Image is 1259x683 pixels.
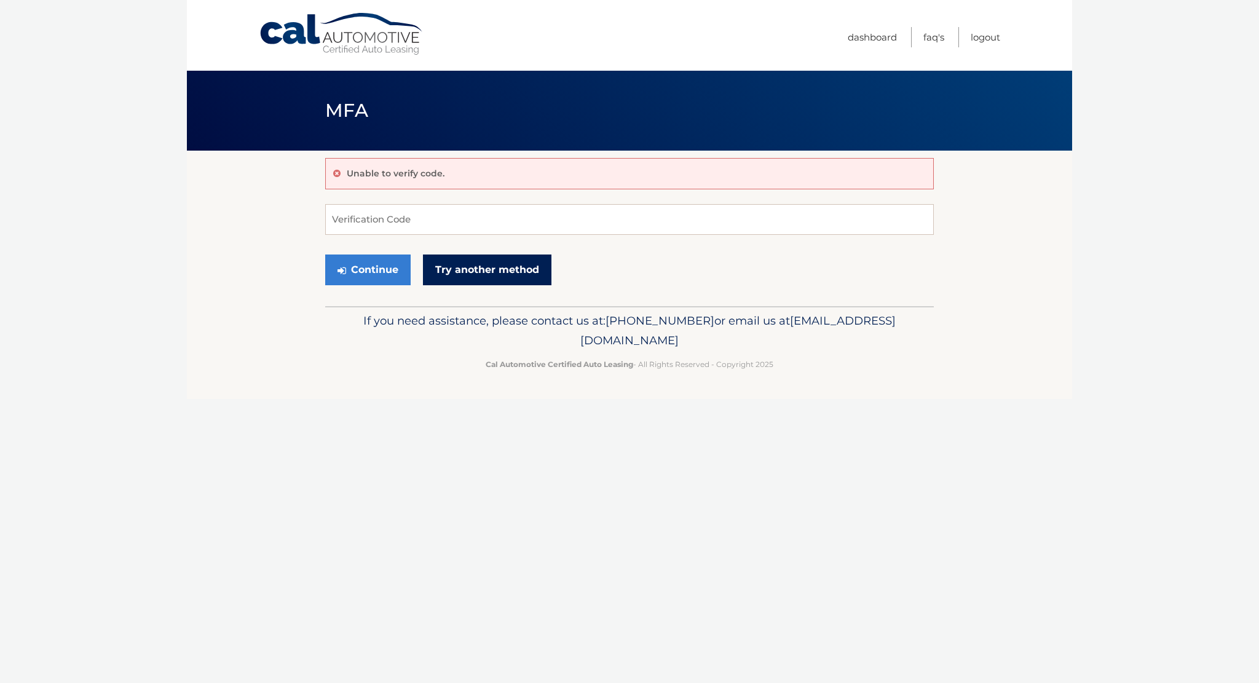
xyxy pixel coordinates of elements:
[971,27,1000,47] a: Logout
[325,99,368,122] span: MFA
[347,168,444,179] p: Unable to verify code.
[580,314,896,347] span: [EMAIL_ADDRESS][DOMAIN_NAME]
[325,204,934,235] input: Verification Code
[923,27,944,47] a: FAQ's
[423,255,551,285] a: Try another method
[486,360,633,369] strong: Cal Automotive Certified Auto Leasing
[333,311,926,350] p: If you need assistance, please contact us at: or email us at
[848,27,897,47] a: Dashboard
[325,255,411,285] button: Continue
[259,12,425,56] a: Cal Automotive
[333,358,926,371] p: - All Rights Reserved - Copyright 2025
[606,314,714,328] span: [PHONE_NUMBER]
